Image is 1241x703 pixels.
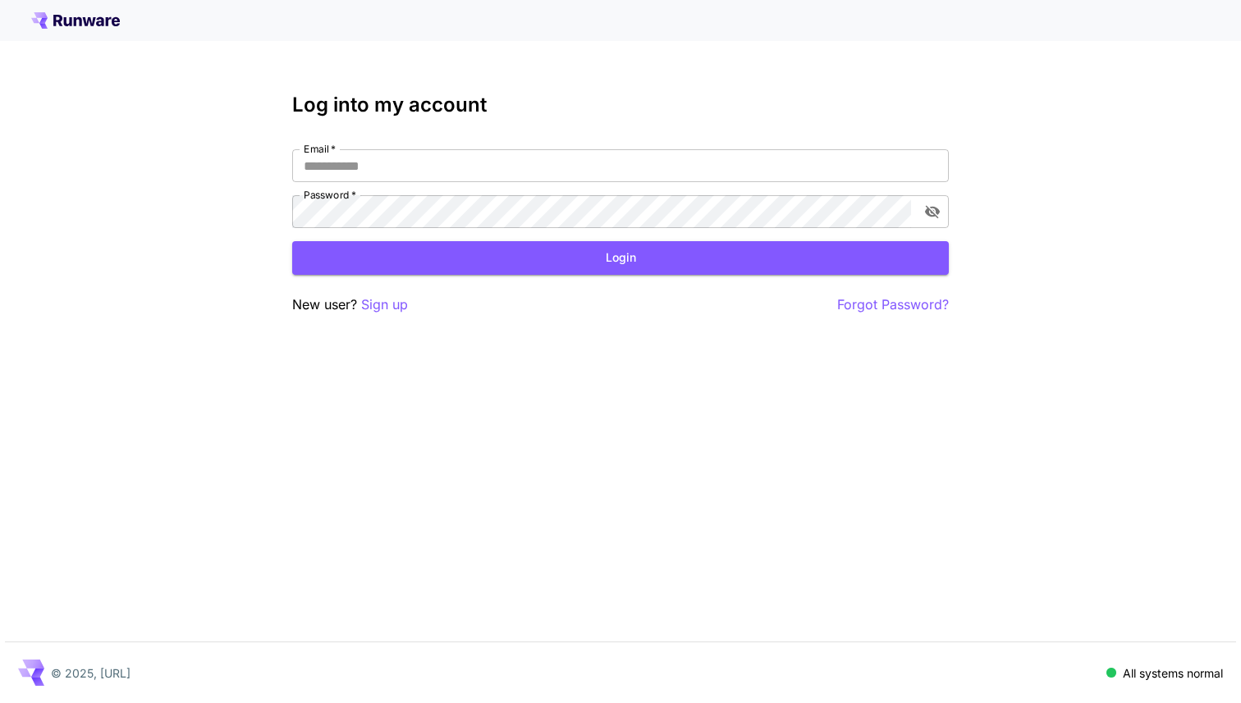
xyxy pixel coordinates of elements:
[837,294,949,315] button: Forgot Password?
[304,142,336,156] label: Email
[304,188,356,202] label: Password
[292,294,408,315] p: New user?
[51,664,131,682] p: © 2025, [URL]
[292,94,949,116] h3: Log into my account
[1123,664,1223,682] p: All systems normal
[292,241,949,275] button: Login
[361,294,408,315] button: Sign up
[918,197,947,226] button: toggle password visibility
